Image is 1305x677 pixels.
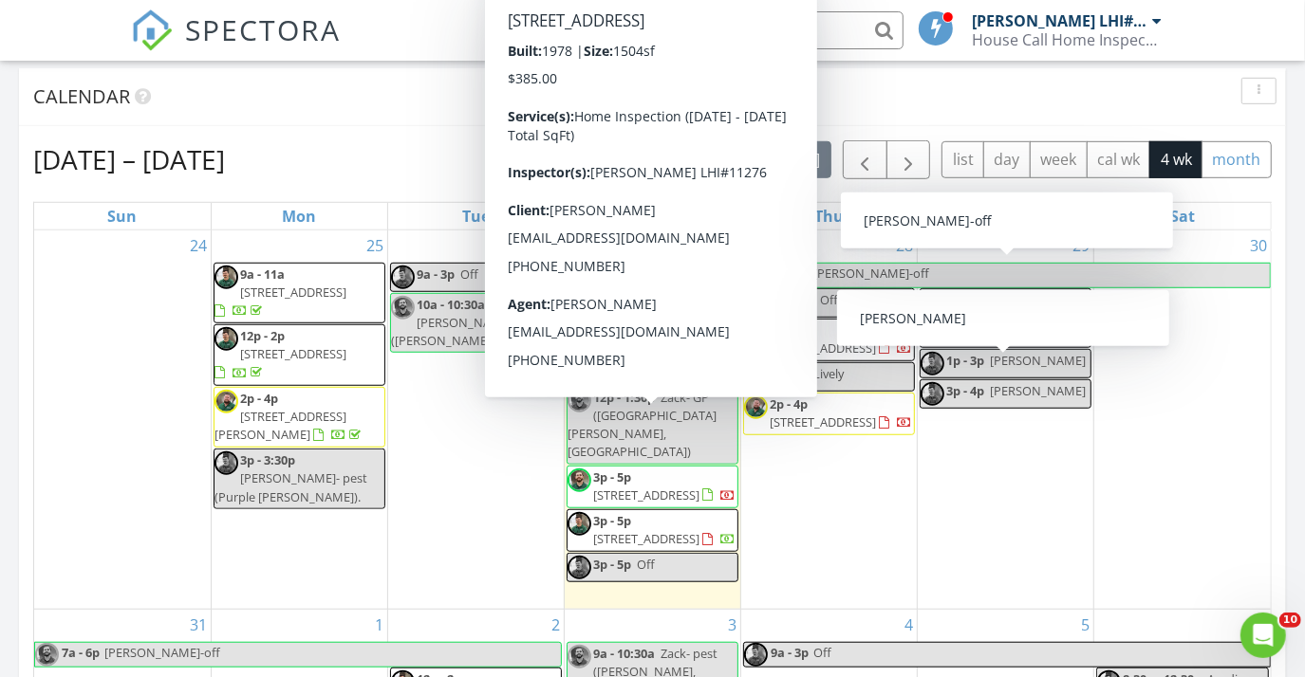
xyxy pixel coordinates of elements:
span: 9a - 11a [770,321,814,338]
a: Go to August 24, 2025 [186,230,211,261]
span: 3p - 4p [946,382,984,399]
span: 7a - 6p [61,643,101,667]
span: Off [637,556,655,573]
a: Go to August 28, 2025 [892,230,917,261]
a: 3p - 5p [STREET_ADDRESS] [593,468,736,503]
button: Next [886,140,931,179]
img: img_5569.jpg [214,451,238,475]
a: Go to August 29, 2025 [1069,230,1093,261]
img: img_5568.jpg [568,389,591,412]
span: Lively [813,365,844,382]
span: [PERSON_NAME]-off [813,265,929,282]
span: 10a - 10:30a [417,296,485,313]
span: 1p - 3p [946,352,984,369]
a: Go to August 30, 2025 [1246,230,1271,261]
td: Go to August 29, 2025 [918,230,1094,609]
span: Off [460,265,478,283]
button: list [941,141,984,178]
span: 3p - 5p [593,468,631,485]
span: Off [813,644,831,661]
h2: [DATE] – [DATE] [33,140,225,178]
a: 3p - 5p [STREET_ADDRESS] [567,509,738,552]
img: img_5569.jpg [568,265,591,289]
span: 10a - 11:30a [946,291,1015,308]
span: Calendar [33,83,130,109]
a: Wednesday [632,203,672,229]
a: 2p - 4p [STREET_ADDRESS] [770,395,912,430]
span: Off BM [820,291,860,308]
img: img_5568.jpg [568,468,591,492]
a: Tuesday [458,203,494,229]
button: [DATE] [762,141,831,178]
a: Go to August 25, 2025 [363,230,387,261]
td: Go to August 25, 2025 [211,230,387,609]
img: img_5569.jpg [921,382,944,406]
a: 2p - 4p [STREET_ADDRESS][PERSON_NAME] [214,387,385,448]
span: 3p - 5p [593,512,631,529]
span: 9a - 10:30a [593,645,655,662]
img: img_5569.jpg [568,556,591,579]
iframe: Intercom live chat [1240,613,1286,658]
span: [STREET_ADDRESS] [770,339,876,357]
img: img_5569.jpg [744,291,768,315]
span: [PERSON_NAME]-off [104,644,220,661]
img: The Best Home Inspection Software - Spectora [131,9,173,51]
img: img_5569.jpg [214,265,238,289]
a: Go to September 6, 2025 [1255,610,1271,640]
span: 9a - 12p [770,291,814,308]
button: month [1202,141,1272,178]
span: [STREET_ADDRESS] [593,530,699,547]
img: img_5571.jpg [214,390,238,413]
span: 9a - 3p [770,643,810,667]
img: img_5569.jpg [921,291,944,315]
td: Go to August 26, 2025 [387,230,564,609]
span: 12p - 2p [240,327,285,344]
button: week [1030,141,1088,178]
a: 12p - 2p [STREET_ADDRESS][PERSON_NAME] [567,323,738,385]
td: Go to August 27, 2025 [564,230,740,609]
input: Search everything... [524,11,904,49]
a: 9a - 11a [STREET_ADDRESS] [770,321,912,357]
img: img_5569.jpg [568,326,591,350]
a: 2p - 4p [STREET_ADDRESS][PERSON_NAME] [214,390,364,443]
span: Zack- GP ([GEOGRAPHIC_DATA][PERSON_NAME], [GEOGRAPHIC_DATA]) [568,389,717,461]
span: [PERSON_NAME] [990,352,1086,369]
span: [STREET_ADDRESS] [593,486,699,503]
img: img_5568.jpg [391,296,415,320]
a: Go to August 26, 2025 [539,230,564,261]
a: 9a - 11a [STREET_ADDRESS] [214,265,346,319]
span: 10 [1279,613,1301,628]
span: 1p - 3p [770,365,808,382]
a: Go to September 3, 2025 [724,610,740,640]
a: Go to September 5, 2025 [1077,610,1093,640]
button: 4 wk [1149,141,1202,178]
a: 12p - 2p [STREET_ADDRESS] [214,324,385,386]
a: Go to September 4, 2025 [901,610,917,640]
div: House Call Home Inspection [973,30,1163,49]
a: Saturday [1166,203,1199,229]
a: 9a - 11a [STREET_ADDRESS] [743,319,915,361]
a: Monday [278,203,320,229]
span: [STREET_ADDRESS][PERSON_NAME] [568,344,699,379]
span: 12p - 1:30p [593,389,655,406]
a: 12p - 2p [STREET_ADDRESS][PERSON_NAME] [568,326,699,379]
span: 2p - 4p [770,395,808,412]
span: 3p - 3:30p [240,451,295,468]
a: Go to August 31, 2025 [186,610,211,640]
img: img_5569.jpg [744,365,768,389]
a: 3p - 5p [STREET_ADDRESS] [593,512,736,547]
span: 2p - 4p [240,390,278,407]
a: Go to September 2, 2025 [548,610,564,640]
img: img_5569.jpg [921,352,944,375]
td: Go to August 28, 2025 [741,230,918,609]
span: 7a - 6p [770,264,810,287]
span: 12p - 2p [593,326,638,343]
span: [STREET_ADDRESS] [770,413,876,430]
a: Thursday [811,203,848,229]
span: [PERSON_NAME] [990,382,1086,399]
span: 9a - 3p [417,265,455,283]
a: 12p - 2p [STREET_ADDRESS] [214,327,346,380]
span: 9a - 11a [240,265,285,283]
img: img_5568.jpg [568,645,591,668]
td: Go to August 30, 2025 [1094,230,1271,609]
